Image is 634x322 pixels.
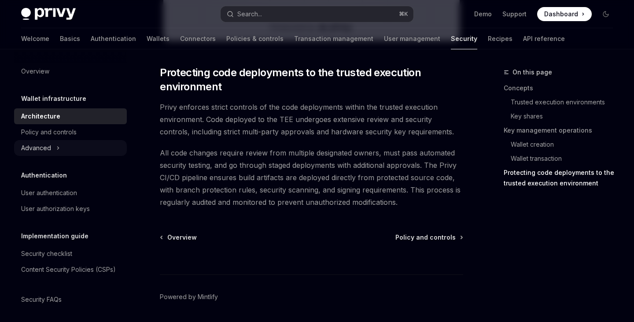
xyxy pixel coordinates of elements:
[511,137,620,152] a: Wallet creation
[160,101,463,138] span: Privy enforces strict controls of the code deployments within the trusted execution environment. ...
[502,10,527,19] a: Support
[221,6,413,22] button: Search...⌘K
[21,8,76,20] img: dark logo
[14,63,127,79] a: Overview
[14,292,127,307] a: Security FAQs
[537,7,592,21] a: Dashboard
[14,262,127,278] a: Content Security Policies (CSPs)
[523,28,565,49] a: API reference
[14,201,127,217] a: User authorization keys
[504,166,620,190] a: Protecting code deployments to the trusted execution environment
[14,185,127,201] a: User authentication
[474,10,492,19] a: Demo
[147,28,170,49] a: Wallets
[167,233,197,242] span: Overview
[226,28,284,49] a: Policies & controls
[60,28,80,49] a: Basics
[237,9,262,19] div: Search...
[395,233,456,242] span: Policy and controls
[21,93,86,104] h5: Wallet infrastructure
[451,28,477,49] a: Security
[21,66,49,77] div: Overview
[511,95,620,109] a: Trusted execution environments
[21,170,67,181] h5: Authentication
[544,10,578,19] span: Dashboard
[511,109,620,123] a: Key shares
[384,28,440,49] a: User management
[21,294,62,305] div: Security FAQs
[21,111,60,122] div: Architecture
[21,231,88,241] h5: Implementation guide
[504,81,620,95] a: Concepts
[395,233,462,242] a: Policy and controls
[91,28,136,49] a: Authentication
[21,264,116,275] div: Content Security Policies (CSPs)
[21,204,90,214] div: User authorization keys
[599,7,613,21] button: Toggle dark mode
[294,28,373,49] a: Transaction management
[511,152,620,166] a: Wallet transaction
[21,143,51,153] div: Advanced
[14,108,127,124] a: Architecture
[21,127,77,137] div: Policy and controls
[14,246,127,262] a: Security checklist
[21,28,49,49] a: Welcome
[21,248,72,259] div: Security checklist
[161,233,197,242] a: Overview
[160,292,218,301] a: Powered by Mintlify
[14,124,127,140] a: Policy and controls
[160,147,463,208] span: All code changes require review from multiple designated owners, must pass automated security tes...
[504,123,620,137] a: Key management operations
[488,28,512,49] a: Recipes
[160,66,463,94] span: Protecting code deployments to the trusted execution environment
[21,188,77,198] div: User authentication
[512,67,552,78] span: On this page
[399,11,408,18] span: ⌘ K
[180,28,216,49] a: Connectors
